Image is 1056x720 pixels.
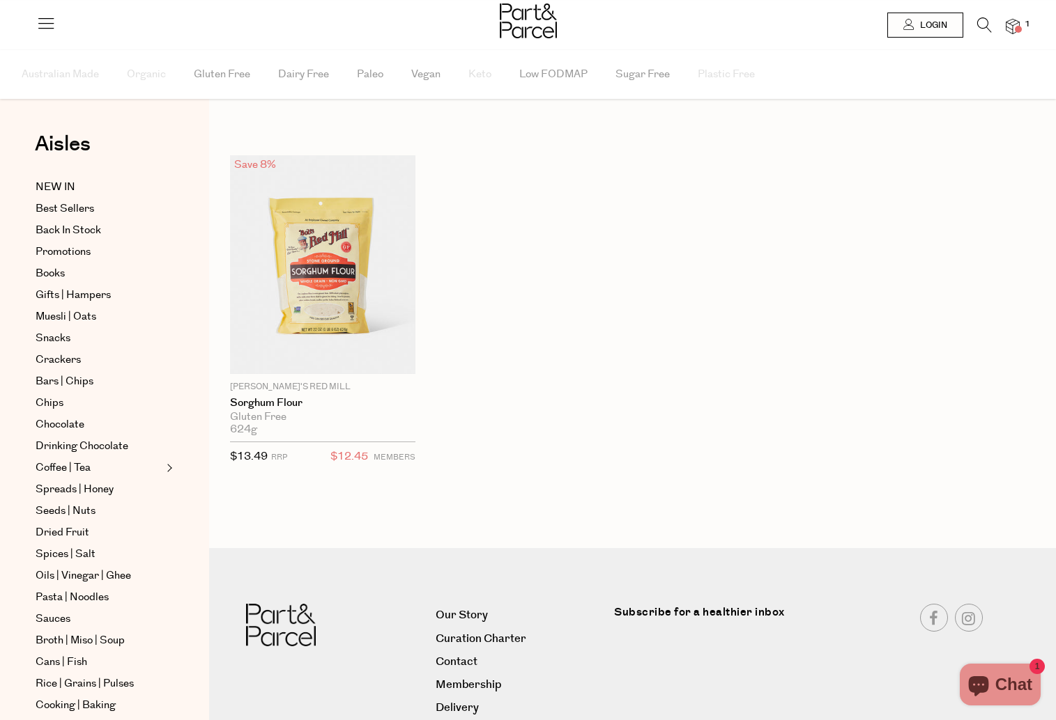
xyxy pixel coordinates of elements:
[36,287,111,304] span: Gifts | Hampers
[36,589,109,606] span: Pasta | Noodles
[1006,19,1020,33] a: 1
[36,265,162,282] a: Books
[36,675,134,692] span: Rice | Grains | Pulses
[36,222,101,239] span: Back In Stock
[36,416,84,433] span: Chocolate
[468,50,491,99] span: Keto
[36,697,116,714] span: Cooking | Baking
[230,411,415,423] div: Gluten Free
[230,381,415,393] p: [PERSON_NAME]'s Red Mill
[36,654,87,671] span: Cans | Fish
[36,524,89,541] span: Dried Fruit
[330,448,368,466] span: $12.45
[36,330,70,347] span: Snacks
[36,201,94,217] span: Best Sellers
[887,13,963,38] a: Login
[36,675,162,692] a: Rice | Grains | Pulses
[436,652,604,671] a: Contact
[36,330,162,347] a: Snacks
[615,50,670,99] span: Sugar Free
[36,481,162,498] a: Spreads | Honey
[194,50,250,99] span: Gluten Free
[436,698,604,717] a: Delivery
[36,568,131,584] span: Oils | Vinegar | Ghee
[230,423,257,436] span: 624g
[36,524,162,541] a: Dried Fruit
[36,503,95,519] span: Seeds | Nuts
[36,373,162,390] a: Bars | Chips
[36,352,81,368] span: Crackers
[35,129,91,159] span: Aisles
[374,452,415,462] small: MEMBERS
[500,3,557,38] img: Part&Parcel
[956,664,1045,709] inbox-online-store-chat: Shopify online store chat
[698,50,755,99] span: Plastic Free
[36,503,162,519] a: Seeds | Nuts
[36,611,70,627] span: Sauces
[36,308,162,325] a: Muesli | Oats
[36,546,95,563] span: Spices | Salt
[35,134,91,169] a: Aisles
[230,155,415,374] img: Sorghum Flour
[36,373,93,390] span: Bars | Chips
[1021,18,1034,31] span: 1
[22,50,99,99] span: Australian Made
[36,546,162,563] a: Spices | Salt
[36,265,65,282] span: Books
[36,287,162,304] a: Gifts | Hampers
[163,460,173,476] button: Expand/Collapse Coffee | Tea
[36,244,91,260] span: Promotions
[127,50,166,99] span: Organic
[36,308,96,325] span: Muesli | Oats
[36,481,114,498] span: Spreads | Honey
[36,416,162,433] a: Chocolate
[36,179,162,196] a: NEW IN
[411,50,441,99] span: Vegan
[278,50,329,99] span: Dairy Free
[36,697,162,714] a: Cooking | Baking
[614,604,804,631] label: Subscribe for a healthier inbox
[36,222,162,239] a: Back In Stock
[917,19,947,31] span: Login
[36,460,91,476] span: Coffee | Tea
[36,632,125,649] span: Broth | Miso | Soup
[36,438,128,455] span: Drinking Chocolate
[230,397,415,409] a: Sorghum Flour
[36,179,75,196] span: NEW IN
[36,438,162,455] a: Drinking Chocolate
[36,568,162,584] a: Oils | Vinegar | Ghee
[36,395,162,412] a: Chips
[36,201,162,217] a: Best Sellers
[36,395,63,412] span: Chips
[36,611,162,627] a: Sauces
[436,606,604,625] a: Our Story
[246,604,316,646] img: Part&Parcel
[36,632,162,649] a: Broth | Miso | Soup
[230,449,268,464] span: $13.49
[436,675,604,694] a: Membership
[36,460,162,476] a: Coffee | Tea
[357,50,383,99] span: Paleo
[36,244,162,260] a: Promotions
[519,50,588,99] span: Low FODMAP
[271,452,287,462] small: RRP
[36,352,162,368] a: Crackers
[36,589,162,606] a: Pasta | Noodles
[230,155,280,174] div: Save 8%
[436,629,604,648] a: Curation Charter
[36,654,162,671] a: Cans | Fish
